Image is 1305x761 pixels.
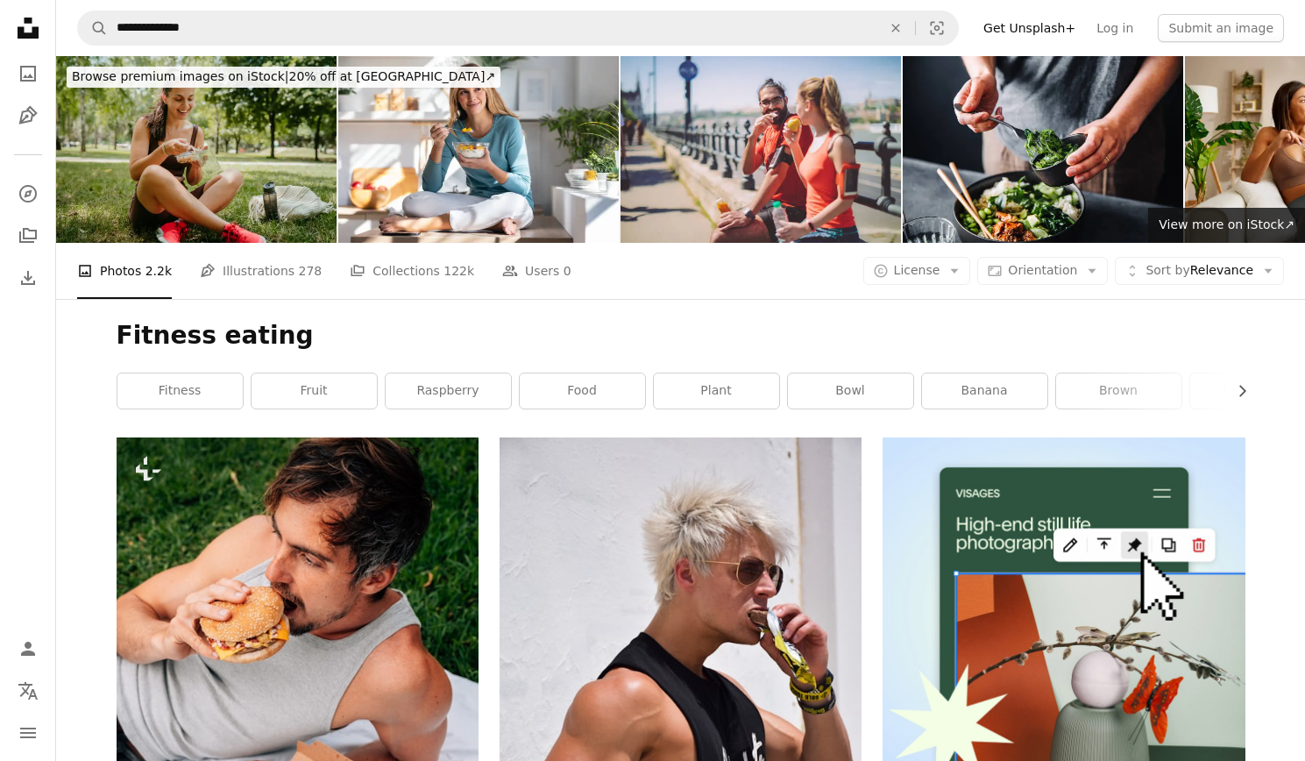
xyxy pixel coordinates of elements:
a: food [520,373,645,409]
span: View more on iStock ↗ [1159,217,1294,231]
a: Download History [11,260,46,295]
span: Browse premium images on iStock | [72,69,288,83]
a: a man with white hair is drinking a drink [500,701,862,717]
img: Close-up of woman eating omega 3 rich salad [903,56,1183,243]
button: Menu [11,715,46,750]
a: Collections [11,218,46,253]
button: Orientation [977,257,1108,285]
a: Browse premium images on iStock|20% off at [GEOGRAPHIC_DATA]↗ [56,56,511,98]
a: Collections 122k [350,243,474,299]
a: banana [922,373,1047,409]
a: plant [654,373,779,409]
a: Explore [11,176,46,211]
a: bowl [788,373,913,409]
button: Search Unsplash [78,11,108,45]
a: Log in [1086,14,1144,42]
span: Sort by [1145,263,1189,277]
h1: Fitness eating [117,320,1245,352]
img: Healthy outdoors exercising [621,56,901,243]
a: fruit [252,373,377,409]
span: Orientation [1008,263,1077,277]
a: Get Unsplash+ [973,14,1086,42]
button: Sort byRelevance [1115,257,1284,285]
a: brown [1056,373,1181,409]
button: Submit an image [1158,14,1284,42]
a: Users 0 [502,243,571,299]
span: 122k [443,261,474,281]
form: Find visuals sitewide [77,11,959,46]
img: Kind beautiful woman eating a healthy fruit bowl while sitting on the table in the kitchen at home [338,56,619,243]
span: 20% off at [GEOGRAPHIC_DATA] ↗ [72,69,495,83]
img: I love healthy food [56,56,337,243]
a: Illustrations [11,98,46,133]
button: Clear [876,11,915,45]
button: Visual search [916,11,958,45]
button: License [863,257,971,285]
a: Log in / Sign up [11,631,46,666]
a: raspberry [386,373,511,409]
a: Illustrations 278 [200,243,322,299]
span: Relevance [1145,262,1253,280]
a: Photos [11,56,46,91]
span: 278 [299,261,323,281]
a: View more on iStock↗ [1148,208,1305,243]
span: 0 [564,261,571,281]
button: scroll list to the right [1226,373,1245,409]
span: License [894,263,940,277]
a: fitness [117,373,243,409]
a: a man laying on a blanket eating a burger and fries [117,701,479,717]
button: Language [11,673,46,708]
